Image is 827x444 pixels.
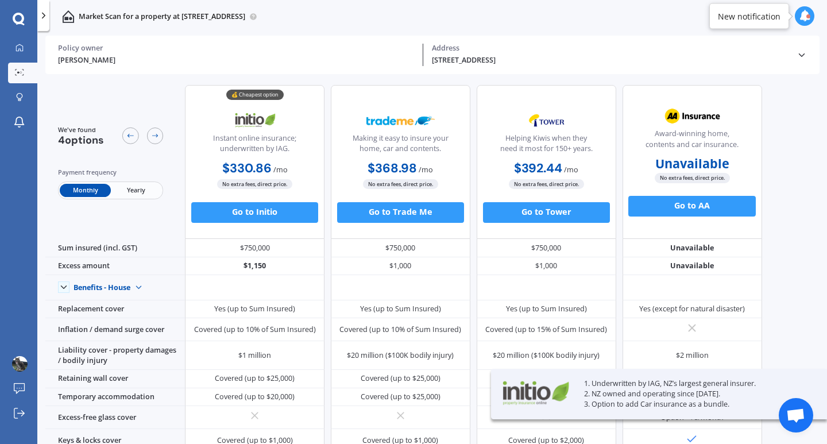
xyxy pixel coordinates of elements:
[485,325,607,335] div: Covered (up to 15% of Sum Insured)
[676,350,709,361] div: $2 million
[361,392,440,402] div: Covered (up to $25,000)
[493,350,600,361] div: $20 million ($100K bodily injury)
[718,10,780,22] div: New notification
[130,279,147,296] img: Benefit content down
[215,373,295,384] div: Covered (up to $25,000)
[623,257,762,276] div: Unavailable
[45,239,185,257] div: Sum insured (incl. GST)
[45,257,185,276] div: Excess amount
[368,160,417,176] b: $368.98
[45,300,185,319] div: Replacement cover
[639,304,745,314] div: Yes (except for natural disaster)
[779,398,813,433] div: Open chat
[215,392,295,402] div: Covered (up to $20,000)
[655,159,729,169] b: Unavailable
[366,107,435,133] img: Trademe.webp
[12,356,28,372] img: ACg8ocKGHF05WEmiJqcrBuWO6Cq_XtxBbCyNW7W16gBezEsbFSuo_aI=s96-c
[60,184,110,197] span: Monthly
[658,103,726,129] img: AA.webp
[477,239,616,257] div: $750,000
[185,239,324,257] div: $750,000
[564,165,578,175] span: / mo
[45,341,185,370] div: Liability cover - property damages / bodily injury
[631,129,753,155] div: Award-winning home, contents and car insurance.
[432,44,789,53] div: Address
[432,55,789,66] div: [STREET_ADDRESS]
[45,406,185,429] div: Excess-free glass cover
[331,239,470,257] div: $750,000
[214,304,295,314] div: Yes (up to Sum Insured)
[58,44,415,53] div: Policy owner
[584,379,801,389] p: 1. Underwritten by IAG, NZ’s largest general insurer.
[347,350,454,361] div: $20 million ($100K bodily injury)
[419,165,433,175] span: / mo
[45,388,185,407] div: Temporary accommodation
[485,133,607,159] div: Helping Kiwis when they need it most for 150+ years.
[331,257,470,276] div: $1,000
[238,350,271,361] div: $1 million
[62,10,75,23] img: home-and-contents.b802091223b8502ef2dd.svg
[185,257,324,276] div: $1,150
[339,133,461,159] div: Making it easy to insure your home, car and contents.
[58,125,104,134] span: We've found
[360,304,441,314] div: Yes (up to Sum Insured)
[514,160,562,176] b: $392.44
[45,370,185,388] div: Retaining wall cover
[584,389,801,399] p: 2. NZ owned and operating since [DATE].
[361,373,440,384] div: Covered (up to $25,000)
[628,196,755,217] button: Go to AA
[512,107,581,133] img: Tower.webp
[226,90,284,100] div: 💰 Cheapest option
[506,304,587,314] div: Yes (up to Sum Insured)
[623,239,762,257] div: Unavailable
[194,325,316,335] div: Covered (up to 10% of Sum Insured)
[58,55,415,66] div: [PERSON_NAME]
[79,11,245,22] p: Market Scan for a property at [STREET_ADDRESS]
[509,179,584,189] span: No extra fees, direct price.
[191,202,318,223] button: Go to Initio
[363,179,438,189] span: No extra fees, direct price.
[74,283,130,292] div: Benefits - House
[111,184,161,197] span: Yearly
[477,257,616,276] div: $1,000
[273,165,288,175] span: / mo
[339,325,461,335] div: Covered (up to 10% of Sum Insured)
[58,167,164,177] div: Payment frequency
[194,133,316,159] div: Instant online insurance; underwritten by IAG.
[217,179,292,189] span: No extra fees, direct price.
[655,173,730,183] span: No extra fees, direct price.
[483,202,610,223] button: Go to Tower
[222,160,272,176] b: $330.86
[337,202,464,223] button: Go to Trade Me
[221,107,289,133] img: Initio.webp
[499,377,571,408] img: Initio.webp
[584,399,801,410] p: 3. Option to add Car insurance as a bundle.
[45,318,185,341] div: Inflation / demand surge cover
[58,133,104,147] span: 4 options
